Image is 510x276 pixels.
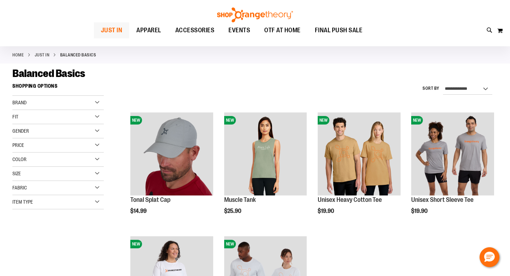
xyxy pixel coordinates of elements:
[12,185,27,191] span: Fabric
[224,116,236,125] span: NEW
[130,112,213,197] a: Product image for Grey Tonal Splat CapNEW
[216,7,294,22] img: Shop Orangetheory
[318,116,329,125] span: NEW
[12,142,24,148] span: Price
[12,156,27,162] span: Color
[224,196,256,203] a: Muscle Tank
[480,247,499,267] button: Hello, have a question? Let’s chat.
[130,112,213,195] img: Product image for Grey Tonal Splat Cap
[168,22,222,39] a: ACCESSORIES
[130,116,142,125] span: NEW
[257,22,308,39] a: OTF AT HOME
[12,128,29,134] span: Gender
[228,22,250,38] span: EVENTS
[224,112,307,197] a: Muscle TankNEW
[314,109,404,232] div: product
[318,112,401,195] img: Unisex Heavy Cotton Tee
[175,22,215,38] span: ACCESSORIES
[127,109,217,232] div: product
[130,196,170,203] a: Tonal Splat Cap
[224,208,242,214] span: $25.90
[411,112,494,195] img: Unisex Short Sleeve Tee
[60,52,96,58] strong: Balanced Basics
[423,85,440,92] label: Sort By
[12,100,27,105] span: Brand
[12,167,104,181] div: Size
[224,240,236,248] span: NEW
[130,240,142,248] span: NEW
[12,195,104,209] div: Item Type
[12,171,21,176] span: Size
[315,22,363,38] span: FINAL PUSH SALE
[12,114,18,120] span: Fit
[411,208,429,214] span: $19.90
[129,22,168,39] a: APPAREL
[408,109,498,232] div: product
[12,96,104,110] div: Brand
[221,22,257,39] a: EVENTS
[12,199,33,205] span: Item Type
[308,22,370,39] a: FINAL PUSH SALE
[411,112,494,197] a: Unisex Short Sleeve TeeNEW
[12,110,104,124] div: Fit
[12,67,85,79] span: Balanced Basics
[12,153,104,167] div: Color
[136,22,161,38] span: APPAREL
[35,52,50,58] a: JUST IN
[318,196,382,203] a: Unisex Heavy Cotton Tee
[224,112,307,195] img: Muscle Tank
[264,22,301,38] span: OTF AT HOME
[12,124,104,138] div: Gender
[12,80,104,96] strong: Shopping Options
[12,181,104,195] div: Fabric
[12,138,104,153] div: Price
[411,196,474,203] a: Unisex Short Sleeve Tee
[12,52,24,58] a: Home
[221,109,311,232] div: product
[101,22,123,38] span: JUST IN
[318,112,401,197] a: Unisex Heavy Cotton TeeNEW
[94,22,130,38] a: JUST IN
[130,208,148,214] span: $14.99
[411,116,423,125] span: NEW
[318,208,335,214] span: $19.90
